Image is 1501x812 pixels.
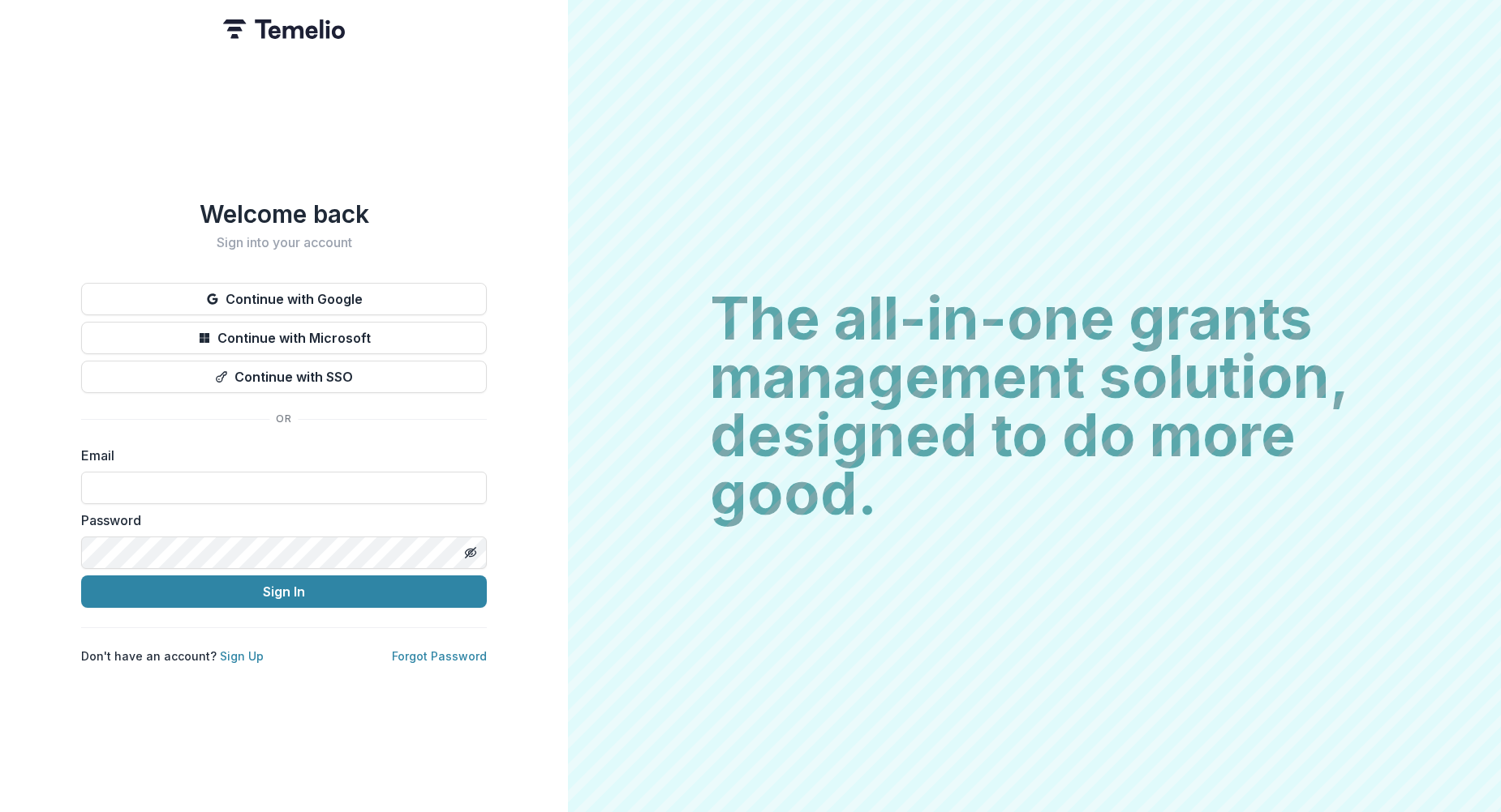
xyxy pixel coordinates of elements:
p: Don't have an account? [81,647,264,665]
button: Toggle password visibility [458,540,484,566]
a: Sign Up [220,649,264,663]
label: Email [81,446,477,465]
img: Temelio [223,19,345,39]
h2: Sign into your account [81,235,487,250]
button: Sign In [81,575,487,608]
button: Continue with SSO [81,361,487,393]
label: Password [81,511,477,530]
button: Continue with Google [81,283,487,315]
a: Forgot Password [392,649,487,663]
button: Continue with Microsoft [81,322,487,354]
h1: Welcome back [81,199,487,229]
